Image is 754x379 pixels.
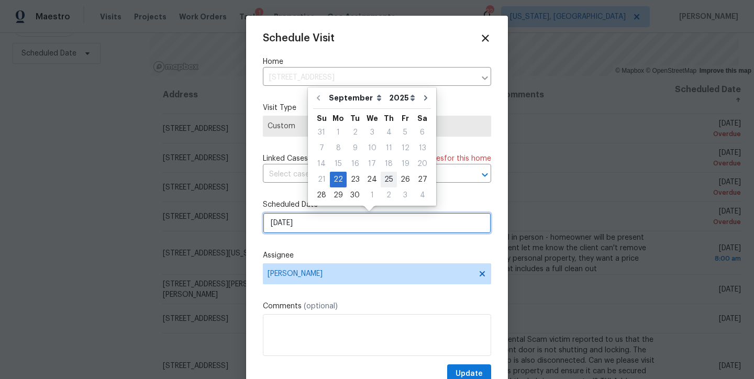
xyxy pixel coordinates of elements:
div: Thu Sep 18 2025 [381,156,397,172]
div: Mon Sep 22 2025 [330,172,347,187]
abbr: Saturday [417,115,427,122]
label: Scheduled Date [263,199,491,210]
abbr: Tuesday [350,115,360,122]
div: Tue Sep 16 2025 [347,156,363,172]
div: Wed Sep 24 2025 [363,172,381,187]
button: Open [478,168,492,182]
div: 20 [414,157,431,171]
div: 31 [313,125,330,140]
div: Mon Sep 15 2025 [330,156,347,172]
span: There are case s for this home [383,153,491,164]
abbr: Wednesday [367,115,378,122]
div: 8 [330,141,347,155]
label: Comments [263,301,491,311]
div: 2 [381,188,397,203]
label: Home [263,57,491,67]
div: 17 [363,157,381,171]
div: Tue Sep 02 2025 [347,125,363,140]
div: Mon Sep 01 2025 [330,125,347,140]
input: M/D/YYYY [263,213,491,233]
div: 24 [363,172,381,187]
div: 23 [347,172,363,187]
div: Thu Sep 11 2025 [381,140,397,156]
div: 6 [414,125,431,140]
div: Mon Sep 08 2025 [330,140,347,156]
span: Schedule Visit [263,33,335,43]
div: Fri Oct 03 2025 [397,187,414,203]
div: Fri Sep 05 2025 [397,125,414,140]
div: Tue Sep 09 2025 [347,140,363,156]
div: Wed Sep 10 2025 [363,140,381,156]
div: 26 [397,172,414,187]
span: Linked Cases [263,153,308,164]
label: Assignee [263,250,491,261]
div: 28 [313,188,330,203]
div: 4 [414,188,431,203]
div: 9 [347,141,363,155]
div: Tue Sep 23 2025 [347,172,363,187]
button: Go to next month [418,87,434,108]
abbr: Thursday [384,115,394,122]
span: Custom [268,121,486,131]
div: Tue Sep 30 2025 [347,187,363,203]
div: 19 [397,157,414,171]
div: Sat Sep 06 2025 [414,125,431,140]
div: 7 [313,141,330,155]
button: Go to previous month [311,87,326,108]
div: 21 [313,172,330,187]
div: Fri Sep 26 2025 [397,172,414,187]
select: Year [386,90,418,106]
div: 16 [347,157,363,171]
div: 15 [330,157,347,171]
div: Thu Sep 04 2025 [381,125,397,140]
div: Thu Oct 02 2025 [381,187,397,203]
div: Wed Oct 01 2025 [363,187,381,203]
div: Sun Sep 14 2025 [313,156,330,172]
div: 5 [397,125,414,140]
div: 13 [414,141,431,155]
div: 12 [397,141,414,155]
div: Sat Sep 20 2025 [414,156,431,172]
div: Sat Sep 27 2025 [414,172,431,187]
abbr: Monday [332,115,344,122]
div: Sun Sep 21 2025 [313,172,330,187]
div: 14 [313,157,330,171]
div: Wed Sep 03 2025 [363,125,381,140]
div: 10 [363,141,381,155]
div: 1 [330,125,347,140]
div: Mon Sep 29 2025 [330,187,347,203]
span: (optional) [304,303,338,310]
abbr: Sunday [317,115,327,122]
div: Sun Aug 31 2025 [313,125,330,140]
div: 1 [363,188,381,203]
div: 11 [381,141,397,155]
div: Sat Sep 13 2025 [414,140,431,156]
input: Enter in an address [263,70,475,86]
div: 22 [330,172,347,187]
div: 3 [363,125,381,140]
div: Thu Sep 25 2025 [381,172,397,187]
div: 3 [397,188,414,203]
span: [PERSON_NAME] [268,270,473,278]
div: Wed Sep 17 2025 [363,156,381,172]
div: 29 [330,188,347,203]
div: 27 [414,172,431,187]
div: 30 [347,188,363,203]
input: Select cases [263,166,462,183]
div: Fri Sep 12 2025 [397,140,414,156]
div: 25 [381,172,397,187]
div: 2 [347,125,363,140]
span: Close [480,32,491,44]
label: Visit Type [263,103,491,113]
div: Sun Sep 28 2025 [313,187,330,203]
abbr: Friday [402,115,409,122]
div: Sat Oct 04 2025 [414,187,431,203]
select: Month [326,90,386,106]
div: Fri Sep 19 2025 [397,156,414,172]
div: Sun Sep 07 2025 [313,140,330,156]
div: 4 [381,125,397,140]
div: 18 [381,157,397,171]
